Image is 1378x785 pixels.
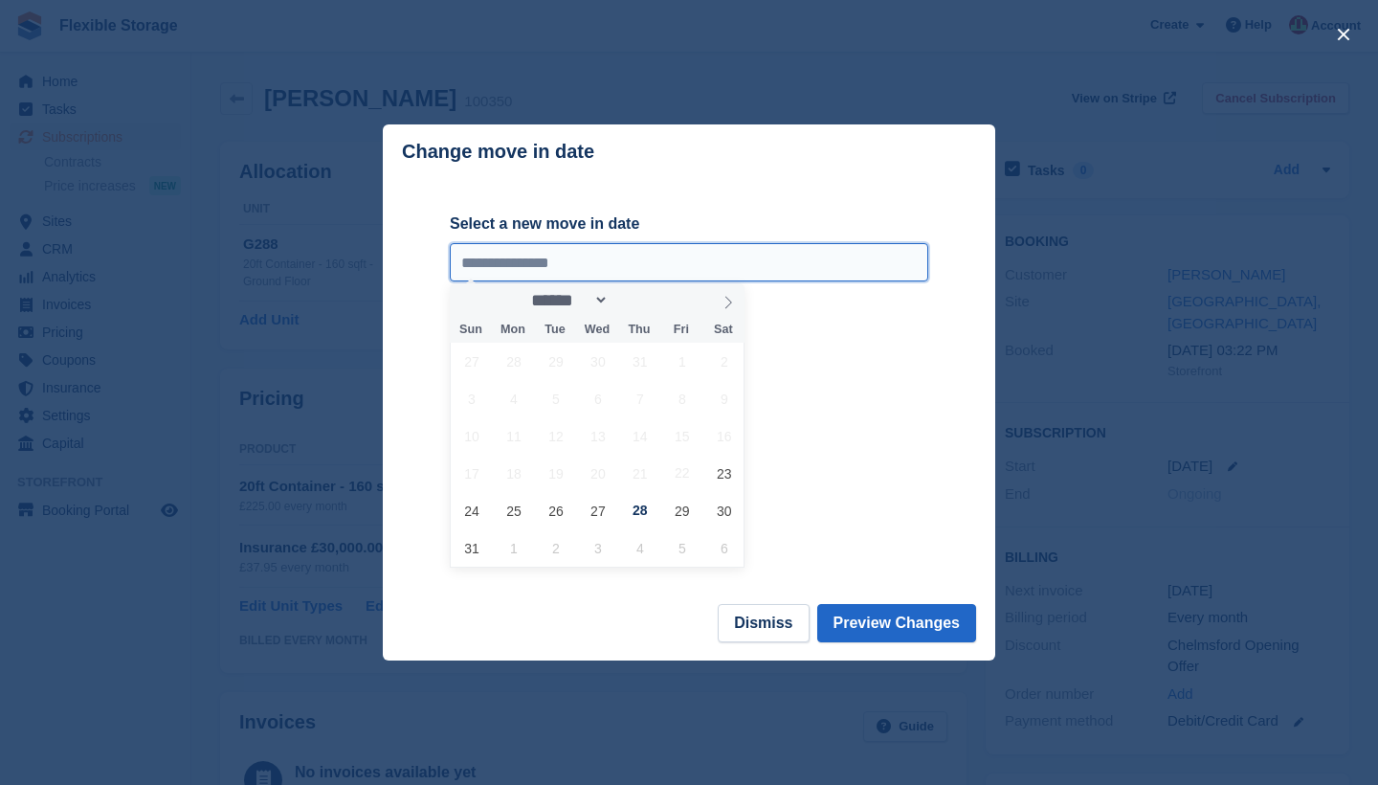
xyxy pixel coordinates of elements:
span: August 10, 2025 [453,417,490,455]
span: August 9, 2025 [705,380,743,417]
span: September 3, 2025 [579,529,616,567]
label: Select a new move in date [450,213,928,235]
span: August 31, 2025 [453,529,490,567]
span: August 30, 2025 [705,492,743,529]
span: August 14, 2025 [621,417,658,455]
span: August 5, 2025 [537,380,574,417]
span: August 8, 2025 [663,380,700,417]
span: August 29, 2025 [663,492,700,529]
span: August 23, 2025 [705,455,743,492]
span: Fri [660,324,702,336]
span: August 2, 2025 [705,343,743,380]
span: August 3, 2025 [453,380,490,417]
span: July 29, 2025 [537,343,574,380]
span: August 11, 2025 [495,417,532,455]
span: August 19, 2025 [537,455,574,492]
span: August 7, 2025 [621,380,658,417]
span: August 17, 2025 [453,455,490,492]
span: September 2, 2025 [537,529,574,567]
span: August 21, 2025 [621,455,658,492]
span: August 20, 2025 [579,455,616,492]
span: September 1, 2025 [495,529,532,567]
span: September 4, 2025 [621,529,658,567]
span: August 18, 2025 [495,455,532,492]
span: Wed [576,324,618,336]
span: Thu [618,324,660,336]
span: August 15, 2025 [663,417,700,455]
span: July 28, 2025 [495,343,532,380]
span: August 16, 2025 [705,417,743,455]
span: September 5, 2025 [663,529,700,567]
button: Preview Changes [817,604,977,642]
span: August 26, 2025 [537,492,574,529]
p: Change move in date [402,141,594,163]
span: August 24, 2025 [453,492,490,529]
span: Tue [534,324,576,336]
span: Sat [702,324,745,336]
span: July 31, 2025 [621,343,658,380]
span: August 28, 2025 [621,492,658,529]
select: Month [525,290,610,310]
span: July 30, 2025 [579,343,616,380]
span: August 12, 2025 [537,417,574,455]
span: Mon [492,324,534,336]
span: August 4, 2025 [495,380,532,417]
input: Year [609,290,669,310]
span: August 1, 2025 [663,343,700,380]
button: Dismiss [718,604,809,642]
span: Sun [450,324,492,336]
span: August 6, 2025 [579,380,616,417]
span: September 6, 2025 [705,529,743,567]
span: August 25, 2025 [495,492,532,529]
span: August 22, 2025 [663,455,700,492]
span: July 27, 2025 [453,343,490,380]
span: August 27, 2025 [579,492,616,529]
button: close [1328,19,1359,50]
span: August 13, 2025 [579,417,616,455]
